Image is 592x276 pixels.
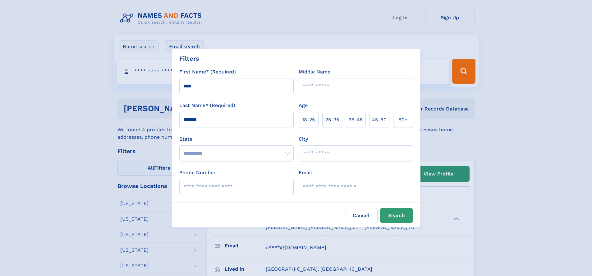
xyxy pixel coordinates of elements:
label: City [299,135,308,143]
label: Cancel [345,208,378,223]
label: Last Name* (Required) [179,102,235,109]
label: Email [299,169,312,176]
label: Phone Number [179,169,216,176]
label: First Name* (Required) [179,68,236,76]
span: 35‑45 [349,116,363,124]
label: Age [299,102,308,109]
span: 25‑35 [325,116,339,124]
button: Search [380,208,413,223]
label: Middle Name [299,68,330,76]
div: Filters [179,54,199,63]
span: 45‑60 [372,116,387,124]
label: State [179,135,294,143]
span: 60+ [398,116,408,124]
span: 18‑25 [302,116,315,124]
